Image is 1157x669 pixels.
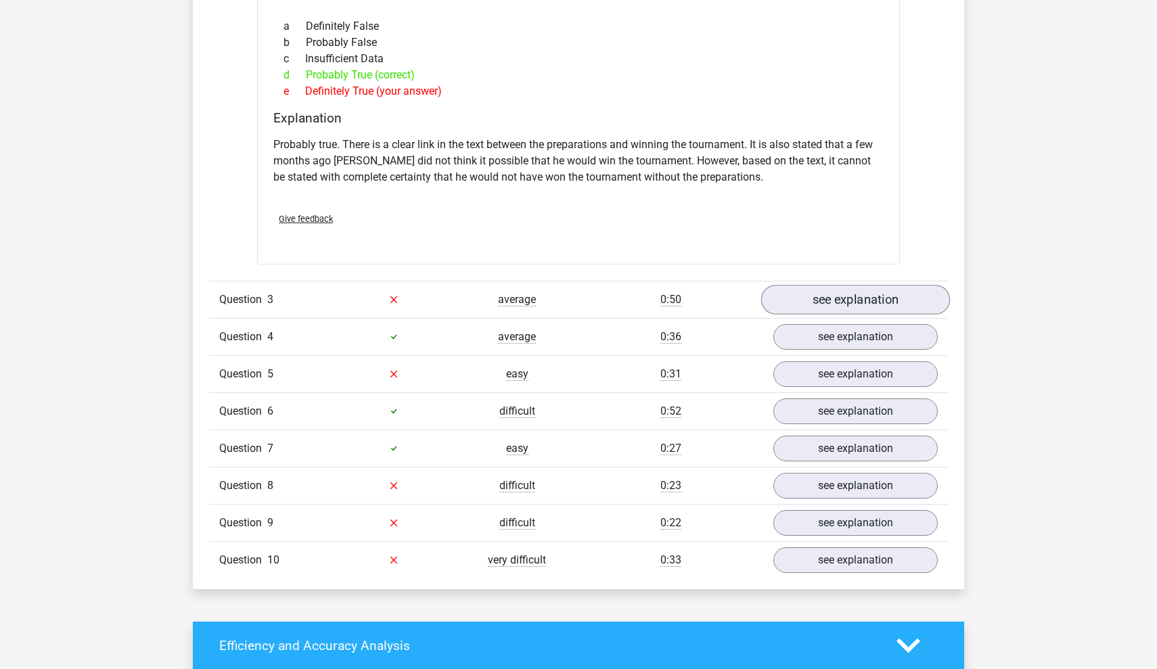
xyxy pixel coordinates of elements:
a: see explanation [773,361,938,387]
span: Question [219,478,267,494]
span: 0:36 [660,330,681,344]
div: Definitely True (your answer) [273,83,884,99]
span: Question [219,329,267,345]
span: easy [506,367,528,381]
div: Definitely False [273,18,884,34]
span: average [498,330,536,344]
span: e [283,83,305,99]
span: Question [219,292,267,308]
div: Probably True (correct) [273,67,884,83]
a: see explanation [761,285,950,315]
span: 0:31 [660,367,681,381]
span: 0:33 [660,553,681,567]
a: see explanation [773,324,938,350]
span: 10 [267,553,279,566]
a: see explanation [773,436,938,461]
span: very difficult [488,553,546,567]
span: 8 [267,479,273,492]
a: see explanation [773,510,938,536]
div: Insufficient Data [273,51,884,67]
a: see explanation [773,547,938,573]
span: 0:27 [660,442,681,455]
span: b [283,34,306,51]
span: average [498,293,536,306]
a: see explanation [773,473,938,499]
span: difficult [499,405,535,418]
span: 0:22 [660,516,681,530]
span: 7 [267,442,273,455]
span: 3 [267,293,273,306]
span: difficult [499,479,535,492]
span: Question [219,440,267,457]
span: 6 [267,405,273,417]
span: d [283,67,306,83]
span: 0:23 [660,479,681,492]
span: 4 [267,330,273,343]
span: 0:52 [660,405,681,418]
div: Probably False [273,34,884,51]
span: 9 [267,516,273,529]
span: a [283,18,306,34]
span: Give feedback [279,214,333,224]
a: see explanation [773,398,938,424]
span: Question [219,552,267,568]
span: Question [219,366,267,382]
span: 0:50 [660,293,681,306]
p: Probably true. There is a clear link in the text between the preparations and winning the tournam... [273,137,884,185]
h4: Efficiency and Accuracy Analysis [219,638,876,653]
span: Question [219,403,267,419]
h4: Explanation [273,110,884,126]
span: Question [219,515,267,531]
span: 5 [267,367,273,380]
span: easy [506,442,528,455]
span: difficult [499,516,535,530]
span: c [283,51,305,67]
